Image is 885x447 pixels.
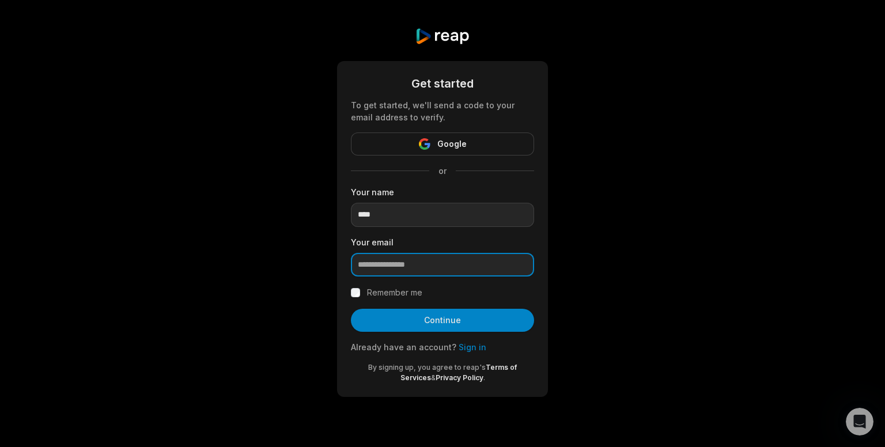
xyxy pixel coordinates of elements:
[431,373,436,382] span: &
[429,165,456,177] span: or
[367,286,422,300] label: Remember me
[351,99,534,123] div: To get started, we'll send a code to your email address to verify.
[415,28,470,45] img: reap
[368,363,486,372] span: By signing up, you agree to reap's
[351,132,534,156] button: Google
[846,408,873,435] iframe: Intercom live chat
[437,137,467,151] span: Google
[459,342,486,352] a: Sign in
[351,309,534,332] button: Continue
[351,75,534,92] div: Get started
[436,373,483,382] a: Privacy Policy
[351,342,456,352] span: Already have an account?
[351,186,534,198] label: Your name
[351,236,534,248] label: Your email
[483,373,485,382] span: .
